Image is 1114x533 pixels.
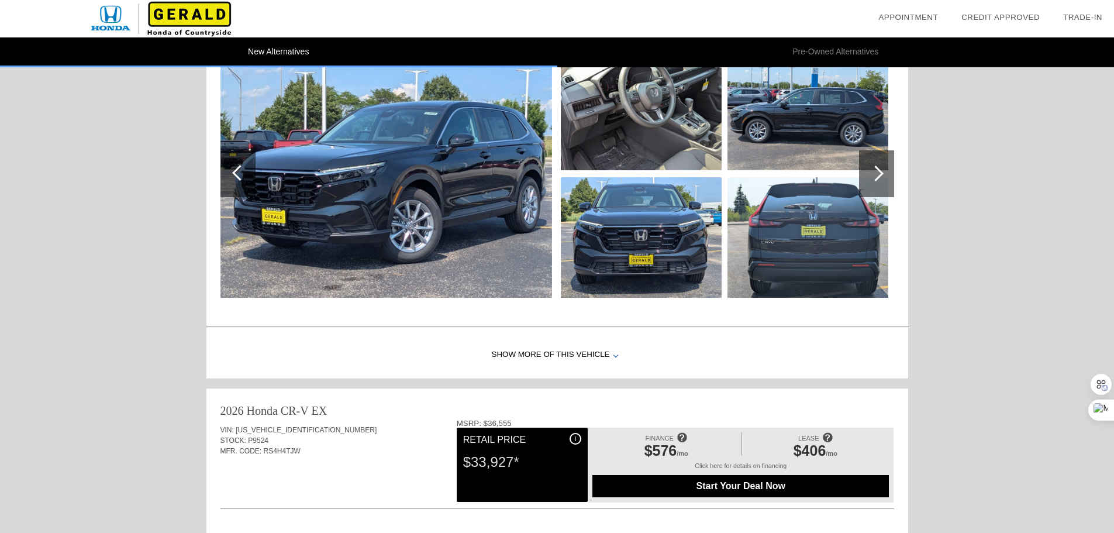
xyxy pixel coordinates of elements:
[561,177,722,298] img: image.aspx
[798,435,819,442] span: LEASE
[220,474,894,493] div: Quoted on [DATE] 4:56:26 PM
[598,442,734,462] div: /mo
[794,442,826,459] span: $406
[463,433,581,447] div: Retail Price
[646,435,674,442] span: FINANCE
[463,447,581,477] div: $33,927*
[592,462,889,475] div: Click here for details on financing
[457,419,894,428] div: MSRP: $36,555
[747,442,883,462] div: /mo
[561,50,722,170] img: image.aspx
[727,177,888,298] img: image.aspx
[220,403,309,419] div: 2026 Honda CR-V
[248,436,268,445] span: P9524
[220,50,552,298] img: image.aspx
[961,13,1040,22] a: Credit Approved
[206,332,908,379] div: Show More of this Vehicle
[570,433,581,445] div: i
[607,481,874,491] span: Start Your Deal Now
[644,442,677,459] span: $576
[220,447,262,455] span: MFR. CODE:
[220,426,234,434] span: VIN:
[878,13,938,22] a: Appointment
[264,447,301,455] span: RS4H4TJW
[727,50,888,170] img: image.aspx
[236,426,377,434] span: [US_VEHICLE_IDENTIFICATION_NUMBER]
[220,436,246,445] span: STOCK:
[1063,13,1102,22] a: Trade-In
[312,403,327,419] div: EX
